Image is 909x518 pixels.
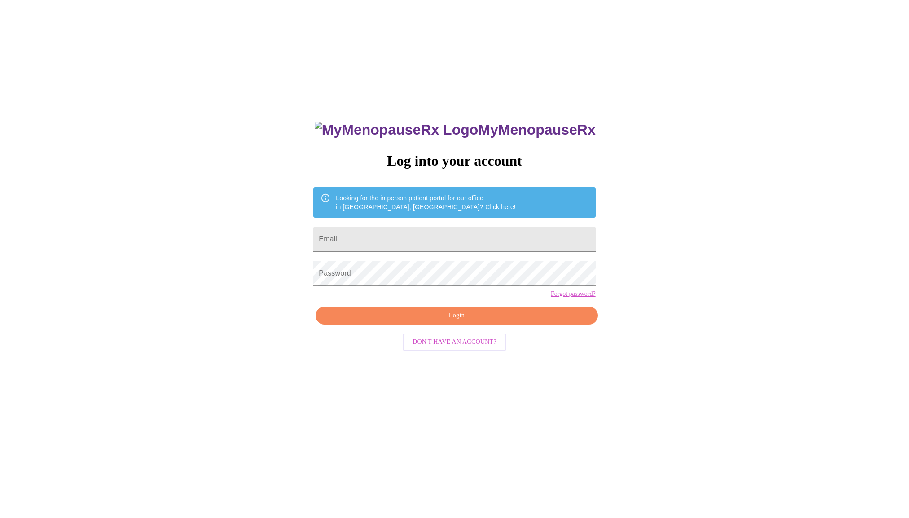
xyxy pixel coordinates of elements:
[336,190,516,215] div: Looking for the in person patient portal for our office in [GEOGRAPHIC_DATA], [GEOGRAPHIC_DATA]?
[485,203,516,211] a: Click here!
[403,334,506,351] button: Don't have an account?
[316,307,597,325] button: Login
[315,122,478,138] img: MyMenopauseRx Logo
[313,153,595,169] h3: Log into your account
[413,337,496,348] span: Don't have an account?
[551,290,596,298] a: Forgot password?
[315,122,596,138] h3: MyMenopauseRx
[326,310,587,321] span: Login
[400,338,509,345] a: Don't have an account?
